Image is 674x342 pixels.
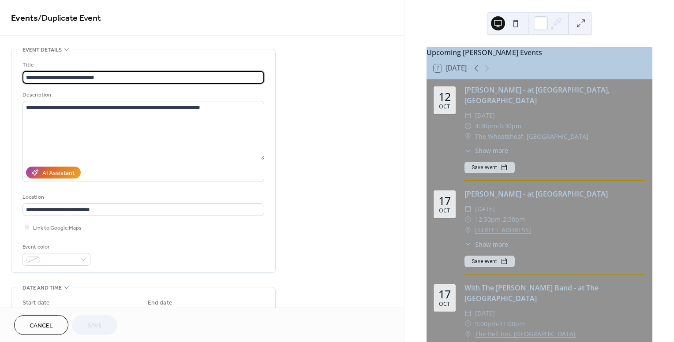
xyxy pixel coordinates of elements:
[499,121,521,131] span: 6:30pm
[464,121,472,131] div: ​
[439,104,450,110] div: Oct
[475,214,501,225] span: 12:30pm
[26,167,81,178] button: AI Assistant
[475,225,531,235] a: [STREET_ADDRESS]
[497,319,499,329] span: -
[475,121,497,131] span: 4:30pm
[464,329,472,339] div: ​
[22,283,62,293] span: Date and time
[464,162,515,173] button: Save event
[438,195,451,206] div: 17
[475,146,508,155] span: Show more
[22,60,262,70] div: Title
[503,214,525,225] span: 2:30pm
[464,131,472,142] div: ​
[427,47,652,58] div: Upcoming [PERSON_NAME] Events
[464,225,472,235] div: ​
[148,298,172,308] div: End date
[497,121,499,131] span: -
[22,242,89,252] div: Event color
[22,193,262,202] div: Location
[33,223,82,233] span: Link to Google Maps
[464,319,472,329] div: ​
[11,10,38,27] a: Events
[464,110,472,121] div: ​
[475,131,588,142] a: The Wheatsheaf, [GEOGRAPHIC_DATA]
[464,146,508,155] button: ​Show more
[464,204,472,214] div: ​
[475,204,495,214] span: [DATE]
[22,298,50,308] div: Start date
[42,169,75,178] div: AI Assistant
[22,90,262,100] div: Description
[464,146,472,155] div: ​
[438,289,451,300] div: 17
[439,208,450,214] div: Oct
[464,308,472,319] div: ​
[499,319,525,329] span: 11:00pm
[475,319,497,329] span: 9:00pm
[464,214,472,225] div: ​
[464,189,645,199] div: [PERSON_NAME] - at [GEOGRAPHIC_DATA]
[464,240,472,249] div: ​
[475,240,508,249] span: Show more
[38,10,101,27] span: / Duplicate Event
[475,308,495,319] span: [DATE]
[30,321,53,331] span: Cancel
[464,240,508,249] button: ​Show more
[464,256,515,267] button: Save event
[438,91,451,102] div: 12
[464,85,645,106] div: [PERSON_NAME] - at [GEOGRAPHIC_DATA], [GEOGRAPHIC_DATA]
[475,110,495,121] span: [DATE]
[439,301,450,307] div: Oct
[475,329,576,339] a: The Bell Inn, [GEOGRAPHIC_DATA]
[14,315,68,335] button: Cancel
[22,45,62,55] span: Event details
[464,283,645,304] div: With The [PERSON_NAME] Band - at The [GEOGRAPHIC_DATA]
[501,214,503,225] span: -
